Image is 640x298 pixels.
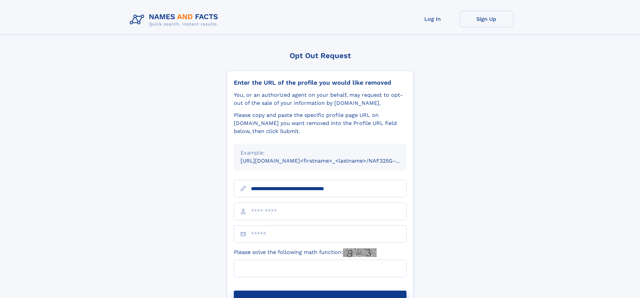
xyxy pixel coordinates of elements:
small: [URL][DOMAIN_NAME]<firstname>_<lastname>/NAF325G-xxxxxxxx [241,158,419,164]
div: You, or an authorized agent on your behalf, may request to opt-out of the sale of your informatio... [234,91,407,107]
div: Please copy and paste the specific profile page URL on [DOMAIN_NAME] you want removed into the Pr... [234,111,407,135]
div: Example: [241,149,400,157]
a: Sign Up [460,11,513,27]
div: Enter the URL of the profile you would like removed [234,79,407,86]
img: Logo Names and Facts [127,11,224,29]
div: Opt Out Request [227,51,414,60]
label: Please solve the following math function: [234,248,377,257]
a: Log In [406,11,460,27]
